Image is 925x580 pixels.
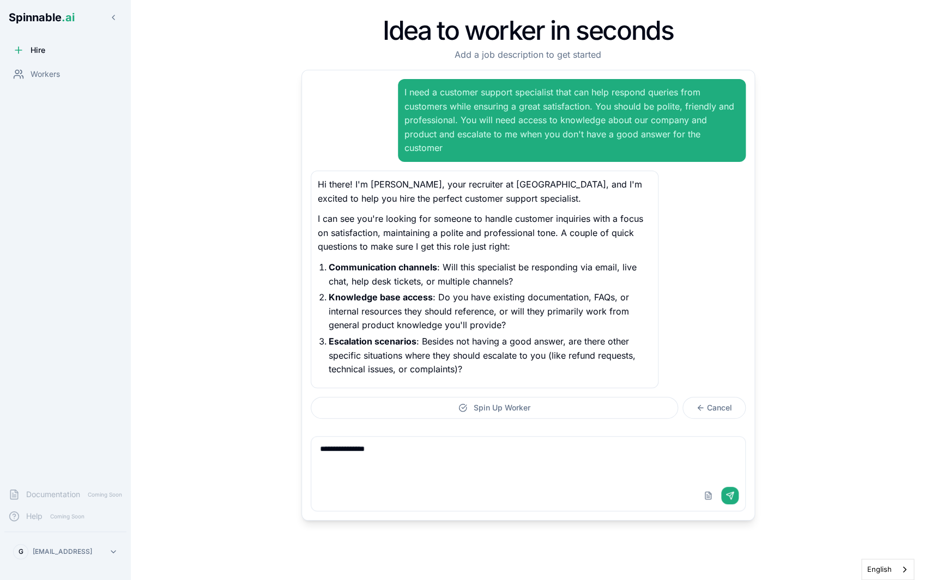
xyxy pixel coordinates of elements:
h1: Idea to worker in seconds [301,17,755,44]
p: I can see you're looking for someone to handle customer inquiries with a focus on satisfaction, m... [318,212,651,254]
span: Hire [31,45,45,56]
strong: Communication channels [329,262,437,273]
span: Spinnable [9,11,75,24]
span: Cancel [707,402,732,413]
p: Add a job description to get started [301,48,755,61]
a: English [862,559,914,579]
p: : Do you have existing documentation, FAQs, or internal resources they should reference, or will ... [329,291,651,333]
span: Help [26,511,43,522]
span: Coming Soon [47,511,88,522]
button: G[EMAIL_ADDRESS] [9,541,122,563]
strong: Escalation scenarios [329,336,416,347]
span: Coming Soon [84,490,125,500]
span: Documentation [26,489,80,500]
span: Workers [31,69,60,80]
button: Cancel [682,397,746,419]
p: Hi there! I'm [PERSON_NAME], your recruiter at [GEOGRAPHIC_DATA], and I'm excited to help you hir... [318,178,651,206]
strong: Knowledge base access [329,292,433,303]
p: [EMAIL_ADDRESS] [33,547,92,556]
button: Spin Up Worker [311,397,678,419]
p: I need a customer support specialist that can help respond queries from customers while ensuring ... [404,86,739,155]
span: G [19,547,23,556]
p: : Besides not having a good answer, are there other specific situations where they should escalat... [329,335,651,377]
div: Language [861,559,914,580]
span: Spin Up Worker [474,402,530,413]
aside: Language selected: English [861,559,914,580]
p: : Will this specialist be responding via email, live chat, help desk tickets, or multiple channels? [329,261,651,288]
span: .ai [62,11,75,24]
